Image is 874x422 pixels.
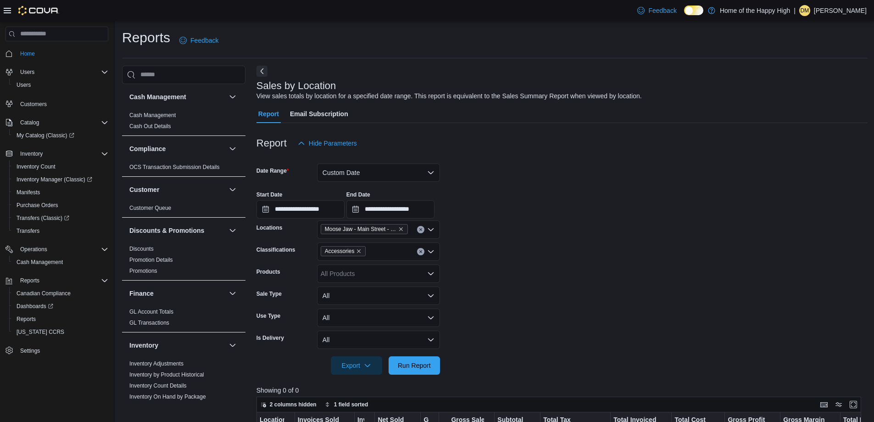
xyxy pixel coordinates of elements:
span: Dashboards [13,301,108,312]
a: Transfers [13,225,43,236]
a: Dashboards [13,301,57,312]
span: Accessories [321,246,366,256]
span: Cash Management [13,257,108,268]
a: Discounts [129,246,154,252]
label: Sale Type [256,290,282,298]
label: Start Date [256,191,283,198]
span: Washington CCRS [13,326,108,338]
button: Open list of options [427,226,434,233]
button: Users [2,66,112,79]
span: Inventory Count [13,161,108,172]
p: | [794,5,796,16]
span: Settings [20,347,40,354]
button: Remove Accessories from selection in this group [356,248,362,254]
a: Canadian Compliance [13,288,74,299]
button: Catalog [2,116,112,129]
button: Display options [833,399,844,410]
button: Settings [2,344,112,357]
label: Date Range [256,167,289,174]
span: Cash Management [17,259,63,266]
button: Inventory [17,148,46,159]
span: Feedback [648,6,676,15]
button: Enter fullscreen [848,399,859,410]
span: Purchase Orders [17,202,58,209]
button: Custom Date [317,163,440,182]
span: Operations [20,246,47,253]
a: Purchase Orders [13,200,62,211]
span: Users [17,67,108,78]
button: Open list of options [427,270,434,277]
p: [PERSON_NAME] [814,5,867,16]
span: Canadian Compliance [13,288,108,299]
button: Finance [227,288,238,299]
span: Manifests [13,187,108,198]
span: Catalog [17,117,108,128]
span: OCS Transaction Submission Details [129,163,220,171]
span: Dashboards [17,303,53,310]
a: GL Account Totals [129,309,173,315]
a: Inventory Count Details [129,383,187,389]
button: Operations [2,243,112,256]
a: Inventory On Hand by Package [129,394,206,400]
span: Home [17,48,108,59]
a: Transfers (Classic) [9,212,112,225]
button: Finance [129,289,225,298]
div: Discounts & Promotions [122,243,245,280]
span: Inventory Manager (Classic) [13,174,108,185]
button: 1 field sorted [321,399,372,410]
span: 2 columns hidden [270,401,317,408]
span: Hide Parameters [309,139,357,148]
label: Is Delivery [256,334,284,342]
button: All [317,331,440,349]
a: My Catalog (Classic) [9,129,112,142]
h3: Customer [129,185,159,194]
button: Next [256,66,267,77]
span: Moose Jaw - Main Street - Fire & Flower [321,224,408,234]
span: Report [258,105,279,123]
div: Cash Management [122,110,245,135]
button: Clear input [417,226,424,233]
span: Moose Jaw - Main Street - Fire & Flower [325,225,396,234]
a: Inventory Adjustments [129,360,184,367]
a: Inventory Manager (Classic) [13,174,96,185]
span: Users [20,68,34,76]
span: Promotions [129,267,157,275]
a: Transfers (Classic) [13,213,73,224]
button: Transfers [9,225,112,237]
span: [US_STATE] CCRS [17,328,64,336]
h3: Finance [129,289,154,298]
span: Dark Mode [684,15,685,16]
a: Reports [13,314,39,325]
button: All [317,309,440,327]
button: Home [2,47,112,60]
button: Reports [9,313,112,326]
button: Catalog [17,117,43,128]
span: Inventory [20,150,43,158]
span: Inventory Count [17,163,56,170]
span: Settings [17,345,108,356]
span: 1 field sorted [334,401,368,408]
h1: Reports [122,28,170,47]
a: Promotion Details [129,257,173,263]
label: Classifications [256,246,295,253]
button: Cash Management [227,91,238,102]
h3: Compliance [129,144,166,153]
span: Transfers (Classic) [13,213,108,224]
button: Discounts & Promotions [227,225,238,236]
span: Operations [17,244,108,255]
span: Catalog [20,119,39,126]
span: Transfers (Classic) [17,214,69,222]
a: Inventory Count [13,161,59,172]
h3: Report [256,138,287,149]
span: Promotion Details [129,256,173,264]
button: Inventory [2,147,112,160]
label: End Date [346,191,370,198]
a: [US_STATE] CCRS [13,326,68,338]
button: Reports [2,274,112,287]
div: Customer [122,203,245,217]
a: Cash Out Details [129,123,171,129]
h3: Inventory [129,341,158,350]
span: Customers [20,101,47,108]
